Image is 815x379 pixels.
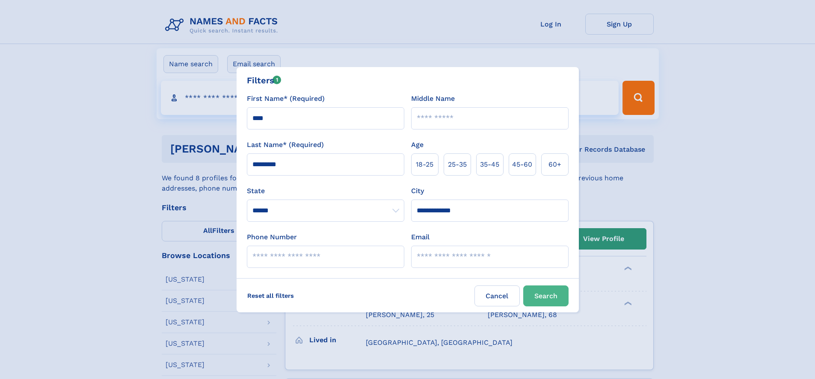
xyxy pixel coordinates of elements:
span: 25‑35 [448,159,467,170]
label: Reset all filters [242,285,299,306]
span: 35‑45 [480,159,499,170]
label: Email [411,232,430,242]
button: Search [523,285,569,306]
span: 18‑25 [416,159,433,170]
label: Middle Name [411,94,455,104]
label: Cancel [474,285,520,306]
label: State [247,186,404,196]
label: Last Name* (Required) [247,140,324,150]
label: First Name* (Required) [247,94,325,104]
label: Age [411,140,424,150]
label: Phone Number [247,232,297,242]
span: 45‑60 [512,159,532,170]
span: 60+ [548,159,561,170]
label: City [411,186,424,196]
div: Filters [247,74,282,87]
